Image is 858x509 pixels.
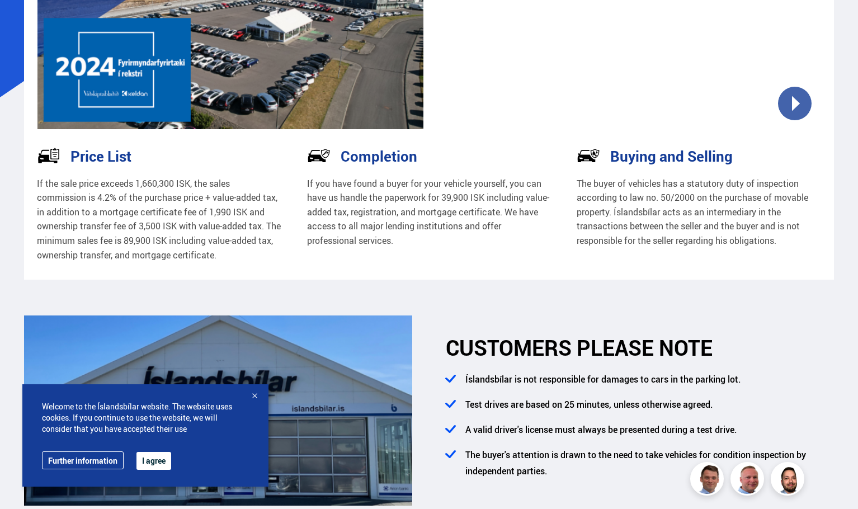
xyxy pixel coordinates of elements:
li: Test drives are based on 25 minutes, unless otherwise agreed. [460,397,834,422]
button: I agree [136,452,171,470]
span: Welcome to the Íslandsbílar website. The website uses cookies. If you continue to use the website... [42,401,249,435]
h3: Price List [70,148,131,164]
li: The buyer's attention is drawn to the need to take vehicles for condition inspection by independe... [460,447,834,488]
h3: Completion [341,148,417,164]
h3: Buying and Selling [610,148,733,164]
h2: CUSTOMERS PLEASE NOTE [446,335,834,360]
img: NP-R9RrMhXQFCiaa.svg [307,144,331,167]
img: ANGMEGnRQmXqTLfD.png [24,315,412,506]
li: Íslandsbílar is not responsible for damages to cars in the parking lot. [460,371,834,397]
p: The buyer of vehicles has a statutory duty of inspection according to law no. 50/2000 on the purc... [577,177,821,248]
img: -Svtn6bYgwAsiwNX.svg [577,144,600,167]
img: siFngHWaQ9KaOqBr.png [732,464,766,497]
p: If you have found a buyer for your vehicle yourself, you can have us handle the paperwork for 39,... [307,177,551,248]
img: tr5P-W3DuiFaO7aO.svg [37,144,60,167]
button: Open LiveChat chat widget [9,4,43,38]
a: Further information [42,451,124,469]
img: FbJEzSuNWCJXmdc-.webp [692,464,725,497]
img: nhp88E3Fdnt1Opn2.png [772,464,806,497]
li: A valid driver's license must always be presented during a test drive. [460,422,834,447]
p: If the sale price exceeds 1,660,300 ISK, the sales commission is 4.2% of the purchase price + val... [37,177,281,263]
